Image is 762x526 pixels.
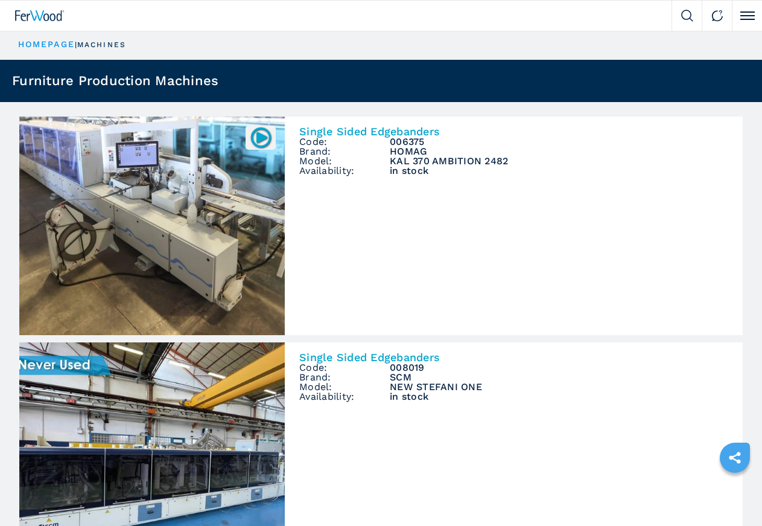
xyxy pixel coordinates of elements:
[18,39,75,49] a: HOMEPAGE
[77,40,126,50] p: machines
[299,147,390,156] span: Brand:
[732,1,762,31] button: Click to toggle menu
[299,382,390,392] span: Model:
[390,166,728,176] span: in stock
[390,363,728,373] h3: 008019
[12,74,218,88] h1: Furniture Production Machines
[19,117,285,335] img: Single Sided Edgebanders HOMAG KAL 370 AMBITION 2482
[299,352,728,363] h2: Single Sided Edgebanders
[299,137,390,147] span: Code:
[299,166,390,176] span: Availability:
[711,10,723,22] img: Contact us
[19,117,743,335] a: Single Sided Edgebanders HOMAG KAL 370 AMBITION 2482006375Single Sided EdgebandersCode:006375Bran...
[681,10,693,22] img: Search
[390,147,728,156] h3: HOMAG
[720,443,750,473] a: sharethis
[390,137,728,147] h3: 006375
[75,40,77,49] span: |
[390,392,728,402] span: in stock
[249,126,273,149] img: 006375
[299,126,728,137] h2: Single Sided Edgebanders
[390,382,728,392] h3: NEW STEFANI ONE
[390,156,728,166] h3: KAL 370 AMBITION 2482
[390,373,728,382] h3: SCM
[299,373,390,382] span: Brand:
[299,156,390,166] span: Model:
[299,363,390,373] span: Code:
[299,392,390,402] span: Availability:
[15,10,65,21] img: Ferwood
